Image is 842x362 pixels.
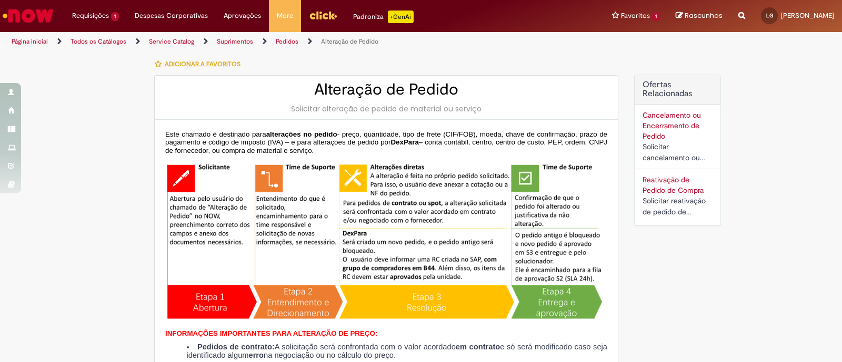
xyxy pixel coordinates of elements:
[165,81,607,98] h2: Alteração de Pedido
[72,11,109,21] span: Requisições
[165,104,607,114] div: Solicitar alteração de pedido de material ou serviço
[643,175,704,195] a: Reativação de Pedido de Compra
[217,37,253,46] a: Suprimentos
[8,32,554,51] ul: Trilhas de página
[643,141,713,163] div: Solicitar cancelamento ou encerramento de Pedido.
[781,11,834,20] span: [PERSON_NAME]
[621,11,650,21] span: Favoritos
[1,5,55,26] img: ServiceNow
[390,138,418,146] span: DexPara
[12,37,48,46] a: Página inicial
[165,130,607,147] span: - preço, quantidade, tipo de frete (CIF/FOB), moeda, chave de confirmação, prazo de pagamento e c...
[766,12,773,19] span: LG
[388,11,414,23] p: +GenAi
[643,110,701,141] a: Cancelamento ou Encerramento de Pedido
[249,351,264,359] strong: erro
[165,60,240,68] span: Adicionar a Favoritos
[276,37,298,46] a: Pedidos
[165,138,607,154] span: – conta contábil, centro, centro de custo, PEP, ordem, CNPJ de fornecedor, ou compra de material ...
[321,37,378,46] a: Alteração de Pedido
[277,11,293,21] span: More
[685,11,723,20] span: Rascunhos
[634,75,721,226] div: Ofertas Relacionadas
[224,11,261,21] span: Aprovações
[165,329,377,337] span: INFORMAÇÕES IMPORTANTES PARA ALTERAÇÃO DE PREÇO:
[309,7,337,23] img: click_logo_yellow_360x200.png
[154,53,246,75] button: Adicionar a Favoritos
[676,11,723,21] a: Rascunhos
[149,37,194,46] a: Service Catalog
[643,80,713,99] h2: Ofertas Relacionadas
[652,12,660,21] span: 1
[353,11,414,23] div: Padroniza
[643,195,713,218] div: Solicitar reativação de pedido de compra cancelado ou bloqueado.
[186,343,607,359] li: A solicitação será confrontada com o valor acordado e só será modificado caso seja identificado a...
[135,11,208,21] span: Despesas Corporativas
[456,343,500,351] strong: em contrato
[165,130,266,138] span: Este chamado é destinado para
[71,37,126,46] a: Todos os Catálogos
[197,343,275,351] strong: Pedidos de contrato:
[111,12,119,21] span: 1
[266,130,337,138] span: alterações no pedido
